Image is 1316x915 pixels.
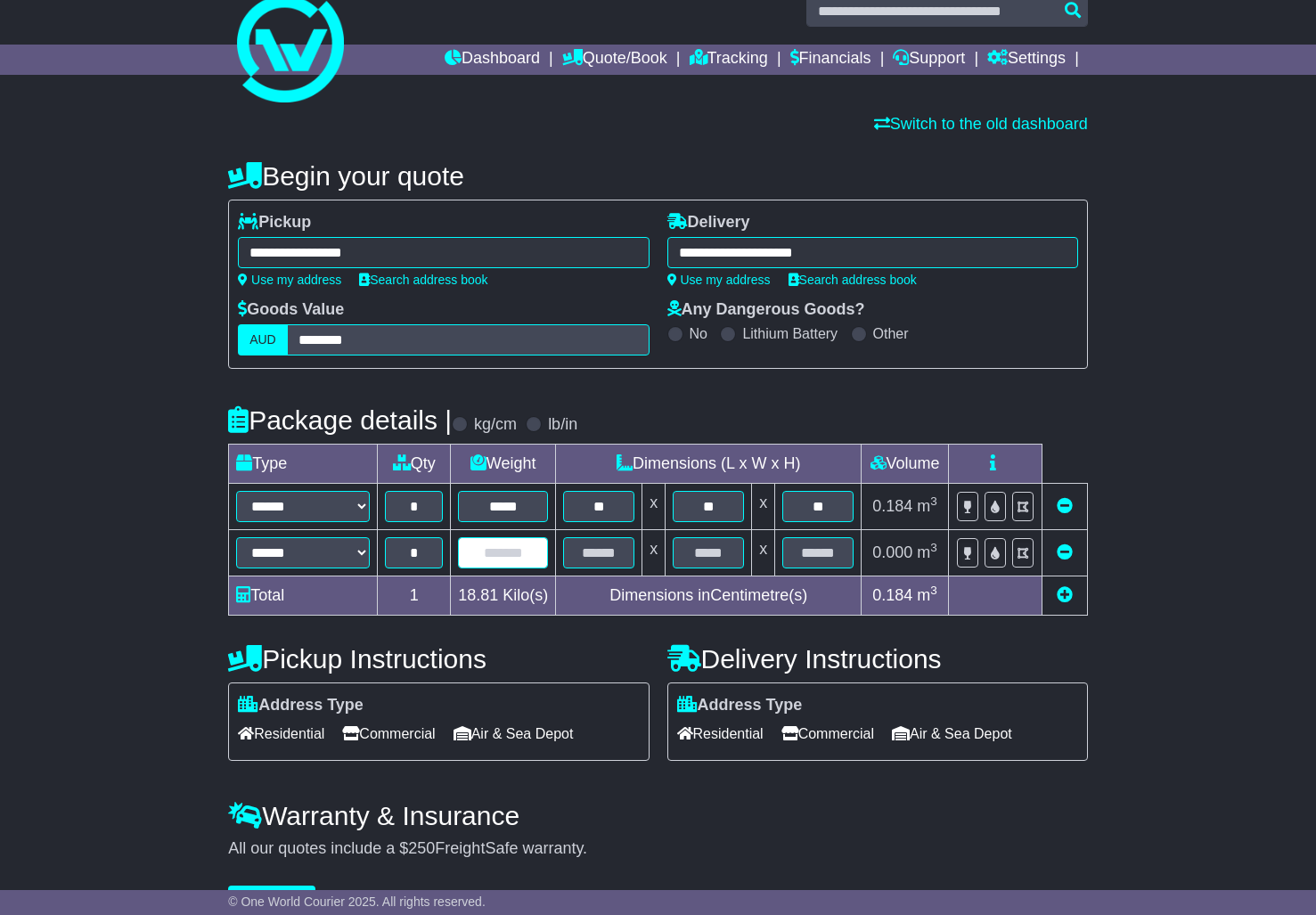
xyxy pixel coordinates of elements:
[892,720,1012,748] span: Air & Sea Depot
[917,497,937,515] span: m
[238,696,364,715] label: Address Type
[874,115,1088,133] a: Switch to the old dashboard
[667,273,771,287] a: Use my address
[677,720,764,748] span: Residential
[228,405,452,435] h4: Package details |
[862,445,949,484] td: Volume
[930,494,937,508] sup: 3
[474,415,517,435] label: kg/cm
[238,273,341,287] a: Use my address
[873,325,909,342] label: Other
[238,324,288,355] label: AUD
[228,895,486,909] span: © One World Courier 2025. All rights reserved.
[667,213,750,233] label: Delivery
[917,586,937,604] span: m
[228,161,1088,191] h4: Begin your quote
[917,543,937,561] span: m
[893,45,965,75] a: Support
[1057,586,1073,604] a: Add new item
[458,586,498,604] span: 18.81
[445,45,540,75] a: Dashboard
[677,696,803,715] label: Address Type
[789,273,917,287] a: Search address book
[790,45,871,75] a: Financials
[238,300,344,320] label: Goods Value
[742,325,838,342] label: Lithium Battery
[1057,543,1073,561] a: Remove this item
[1057,497,1073,515] a: Remove this item
[342,720,435,748] span: Commercial
[930,541,937,554] sup: 3
[930,584,937,597] sup: 3
[667,300,865,320] label: Any Dangerous Goods?
[752,484,775,530] td: x
[872,497,912,515] span: 0.184
[548,415,577,435] label: lb/in
[378,445,451,484] td: Qty
[228,801,1088,830] h4: Warranty & Insurance
[454,720,574,748] span: Air & Sea Depot
[690,325,707,342] label: No
[872,543,912,561] span: 0.000
[562,45,667,75] a: Quote/Book
[556,576,862,616] td: Dimensions in Centimetre(s)
[987,45,1066,75] a: Settings
[228,839,1088,859] div: All our quotes include a $ FreightSafe warranty.
[667,644,1088,674] h4: Delivery Instructions
[238,720,324,748] span: Residential
[238,213,311,233] label: Pickup
[378,576,451,616] td: 1
[451,576,556,616] td: Kilo(s)
[408,839,435,857] span: 250
[451,445,556,484] td: Weight
[642,530,666,576] td: x
[229,576,378,616] td: Total
[781,720,874,748] span: Commercial
[228,644,649,674] h4: Pickup Instructions
[752,530,775,576] td: x
[872,586,912,604] span: 0.184
[556,445,862,484] td: Dimensions (L x W x H)
[359,273,487,287] a: Search address book
[690,45,768,75] a: Tracking
[642,484,666,530] td: x
[229,445,378,484] td: Type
